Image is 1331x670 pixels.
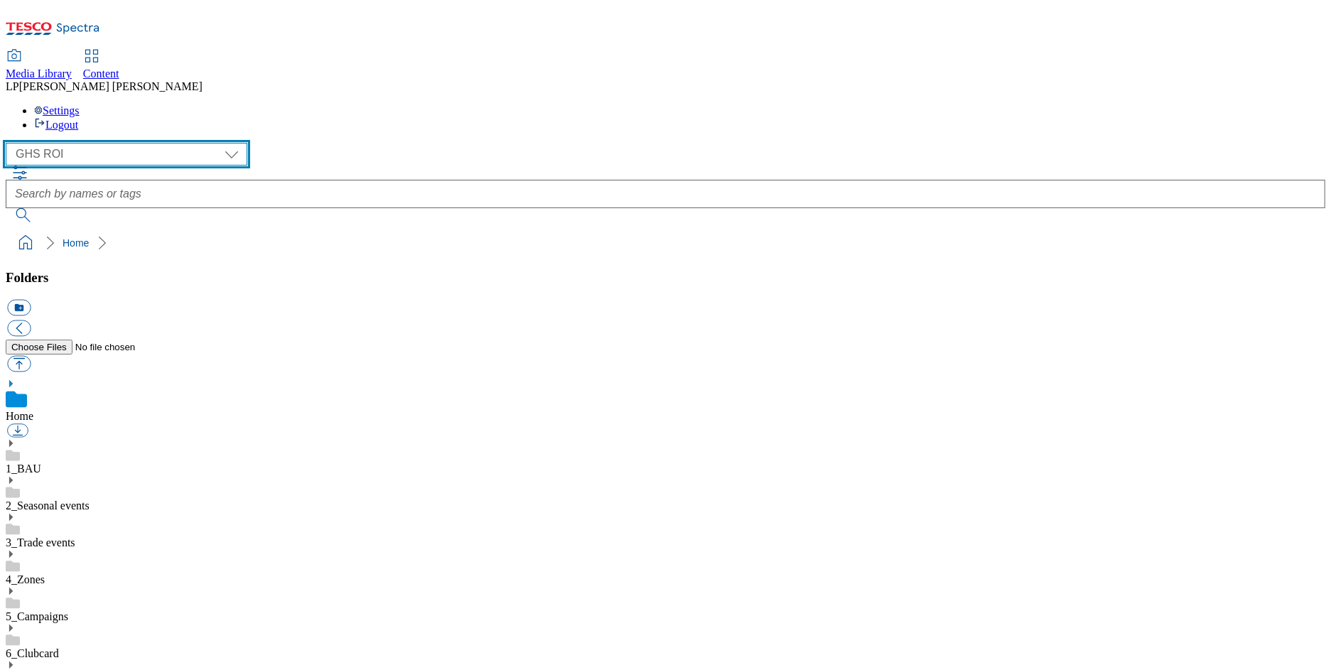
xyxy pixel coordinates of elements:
[6,80,19,92] span: LP
[14,232,37,254] a: home
[6,229,1325,256] nav: breadcrumb
[34,119,78,131] a: Logout
[63,237,89,249] a: Home
[6,610,68,622] a: 5_Campaigns
[6,270,1325,286] h3: Folders
[6,573,45,585] a: 4_Zones
[6,50,72,80] a: Media Library
[6,647,59,659] a: 6_Clubcard
[6,410,33,422] a: Home
[6,180,1325,208] input: Search by names or tags
[83,67,119,80] span: Content
[19,80,203,92] span: [PERSON_NAME] [PERSON_NAME]
[34,104,80,117] a: Settings
[6,499,90,512] a: 2_Seasonal events
[6,536,75,549] a: 3_Trade events
[6,67,72,80] span: Media Library
[6,463,41,475] a: 1_BAU
[83,50,119,80] a: Content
